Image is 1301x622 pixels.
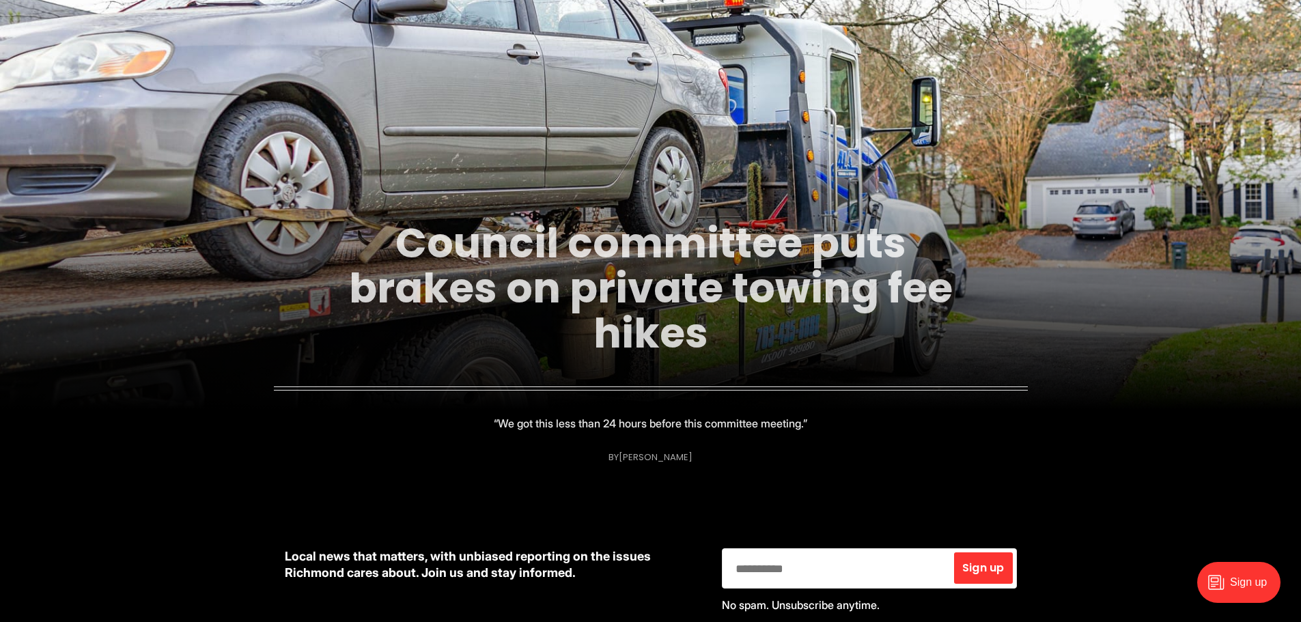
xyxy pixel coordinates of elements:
span: Sign up [962,563,1004,574]
iframe: portal-trigger [1186,555,1301,622]
p: Local news that matters, with unbiased reporting on the issues Richmond cares about. Join us and ... [285,548,700,581]
button: Sign up [954,552,1012,584]
a: [PERSON_NAME] [619,451,693,464]
div: By [608,452,693,462]
a: Council committee puts brakes on private towing fee hikes [349,214,953,362]
span: No spam. Unsubscribe anytime. [722,598,880,612]
p: “We got this less than 24 hours before this committee meeting.” [494,414,807,433]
